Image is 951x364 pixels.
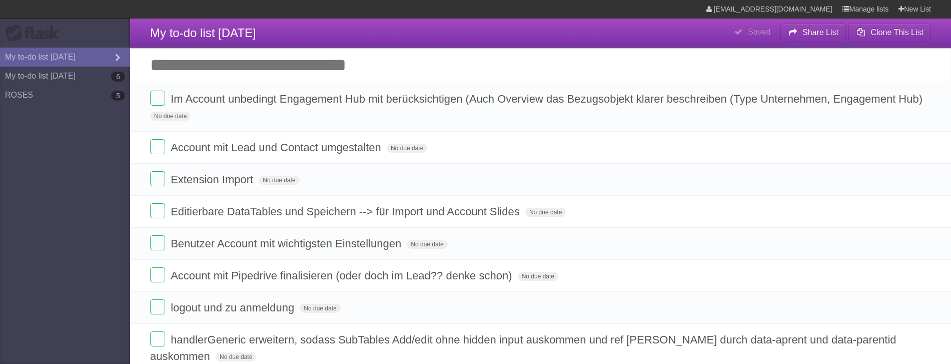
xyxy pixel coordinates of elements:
[748,28,770,36] b: Saved
[387,144,427,153] span: No due date
[171,301,297,314] span: logout und zu anmeldung
[150,171,165,186] label: Done
[111,91,125,101] b: 5
[5,25,65,43] div: Flask
[407,240,447,249] span: No due date
[171,237,404,250] span: Benutzer Account mit wichtigsten Einstellungen
[150,333,896,362] span: handlerGeneric erweitern, sodass SubTables Add/edit ohne hidden input auskommen und ref [PERSON_N...
[150,139,165,154] label: Done
[150,299,165,314] label: Done
[111,72,125,82] b: 6
[150,331,165,346] label: Done
[171,205,522,218] span: Editierbare DataTables und Speichern --> für Import und Account Slides
[150,91,165,106] label: Done
[259,176,299,185] span: No due date
[171,173,256,186] span: Extension Import
[525,208,566,217] span: No due date
[300,304,340,313] span: No due date
[150,235,165,250] label: Done
[171,269,514,282] span: Account mit Pipedrive finalisieren (oder doch im Lead?? denke schon)
[150,26,256,40] span: My to-do list [DATE]
[802,28,838,37] b: Share List
[216,352,256,361] span: No due date
[171,141,384,154] span: Account mit Lead und Contact umgestalten
[150,112,191,121] span: No due date
[171,93,925,105] span: Im Account unbedingt Engagement Hub mit berücksichtigen (Auch Overview das Bezugsobjekt klarer be...
[848,24,931,42] button: Clone This List
[150,203,165,218] label: Done
[780,24,846,42] button: Share List
[150,267,165,282] label: Done
[870,28,923,37] b: Clone This List
[518,272,558,281] span: No due date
